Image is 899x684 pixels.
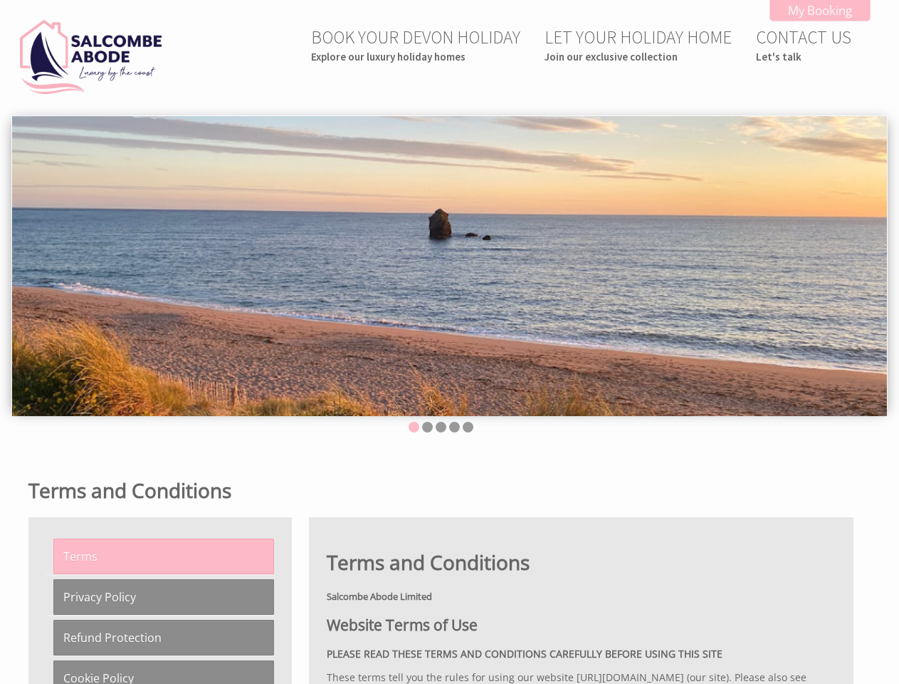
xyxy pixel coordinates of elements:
img: Salcombe Abode [20,20,162,94]
h1: Terms and Conditions [28,477,853,504]
a: Privacy Policy [53,579,274,615]
a: Terms [53,539,274,574]
strong: PLEASE READ THESE TERMS AND CONDITIONS CAREFULLY BEFORE USING THIS SITE [327,647,722,660]
h2: Website Terms of Use [327,615,836,635]
strong: Salcombe Abode Limited [327,590,432,603]
a: LET YOUR HOLIDAY HOMEJoin our exclusive collection [545,26,732,63]
a: CONTACT USLet's talk [756,26,851,63]
small: Join our exclusive collection [545,50,732,63]
a: BOOK YOUR DEVON HOLIDAYExplore our luxury holiday homes [311,26,520,63]
a: Refund Protection [53,620,274,655]
h1: Terms and Conditions [327,549,836,576]
small: Explore our luxury holiday homes [311,50,520,63]
small: Let's talk [756,50,851,63]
